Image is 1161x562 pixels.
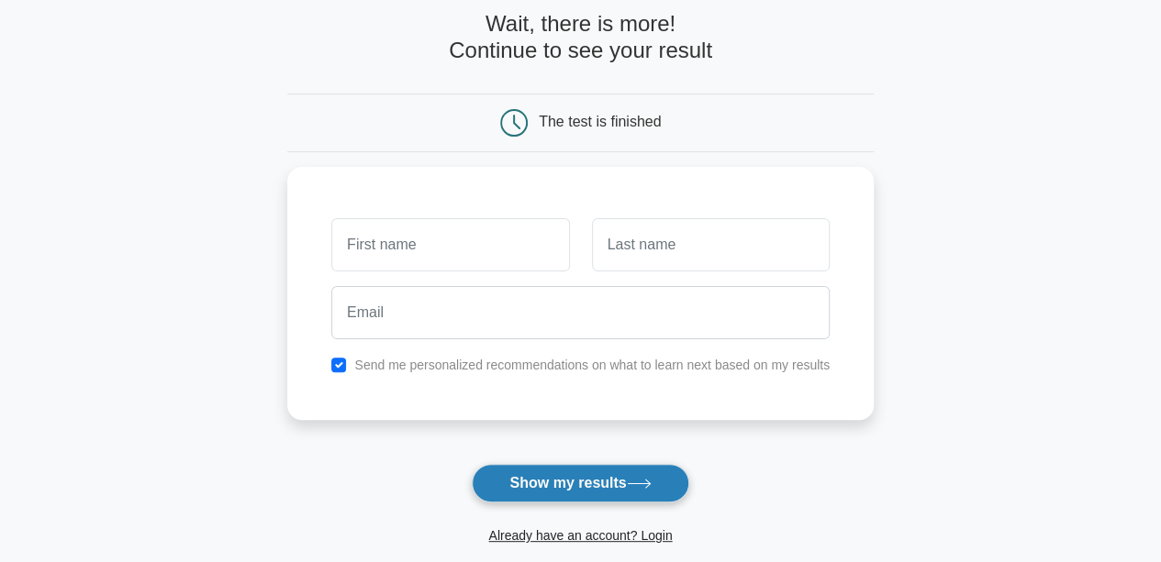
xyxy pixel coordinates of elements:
button: Show my results [472,464,688,502]
a: Already have an account? Login [488,528,672,543]
label: Send me personalized recommendations on what to learn next based on my results [354,358,830,372]
div: The test is finished [539,114,661,129]
input: Last name [592,218,830,271]
input: First name [331,218,569,271]
input: Email [331,286,830,339]
h4: Wait, there is more! Continue to see your result [287,11,874,64]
